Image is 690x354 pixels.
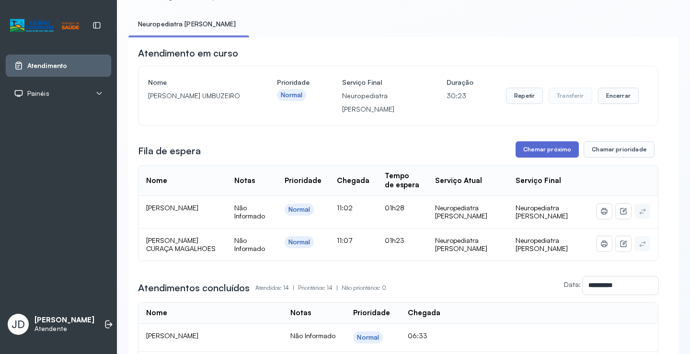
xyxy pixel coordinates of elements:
div: Neuropediatra [PERSON_NAME] [435,236,501,253]
span: [PERSON_NAME] [146,204,198,212]
p: 30:23 [447,89,473,103]
h3: Fila de espera [138,144,201,158]
span: 11:02 [337,204,353,212]
button: Chamar prioridade [584,141,655,158]
h4: Serviço Final [342,76,414,89]
p: Não prioritários: 0 [342,281,386,295]
h3: Atendimentos concluídos [138,281,250,295]
h4: Prioridade [277,76,310,89]
div: Serviço Atual [435,176,482,185]
img: Logotipo do estabelecimento [10,18,79,34]
span: [PERSON_NAME] [146,331,198,340]
div: Notas [290,308,311,318]
span: Atendimento [27,62,67,70]
div: Nome [146,308,167,318]
span: 01h28 [385,204,404,212]
div: Serviço Final [516,176,561,185]
div: Chegada [408,308,440,318]
div: Chegada [337,176,369,185]
button: Chamar próximo [516,141,579,158]
a: Neuropediatra [PERSON_NAME] [128,16,245,32]
div: Normal [288,238,310,246]
div: Normal [281,91,303,99]
p: Atendente [34,325,94,333]
p: Prioritários: 14 [298,281,342,295]
a: Atendimento [14,61,103,70]
span: Neuropediatra [PERSON_NAME] [516,204,568,220]
div: Nome [146,176,167,185]
h3: Atendimento em curso [138,46,238,60]
p: [PERSON_NAME] UMBUZEIRO [148,89,244,103]
span: 11:07 [337,236,353,244]
span: | [336,284,338,291]
div: Normal [357,333,379,342]
span: Não Informado [290,331,335,340]
button: Transferir [549,88,592,104]
div: Prioridade [353,308,390,318]
button: Encerrar [598,88,639,104]
div: Notas [234,176,255,185]
span: [PERSON_NAME] CURAÇA MAGALHOES [146,236,216,253]
div: Prioridade [285,176,322,185]
div: Tempo de espera [385,171,420,190]
p: [PERSON_NAME] [34,316,94,325]
span: Não Informado [234,236,265,253]
span: | [293,284,294,291]
p: Atendidos: 14 [255,281,298,295]
p: Neuropediatra [PERSON_NAME] [342,89,414,116]
span: Painéis [27,90,49,98]
span: Neuropediatra [PERSON_NAME] [516,236,568,253]
span: 06:33 [408,331,427,340]
div: Neuropediatra [PERSON_NAME] [435,204,501,220]
h4: Duração [447,76,473,89]
span: Não Informado [234,204,265,220]
div: Normal [288,206,310,214]
h4: Nome [148,76,244,89]
label: Data: [564,280,581,288]
button: Repetir [506,88,543,104]
span: 01h23 [385,236,404,244]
